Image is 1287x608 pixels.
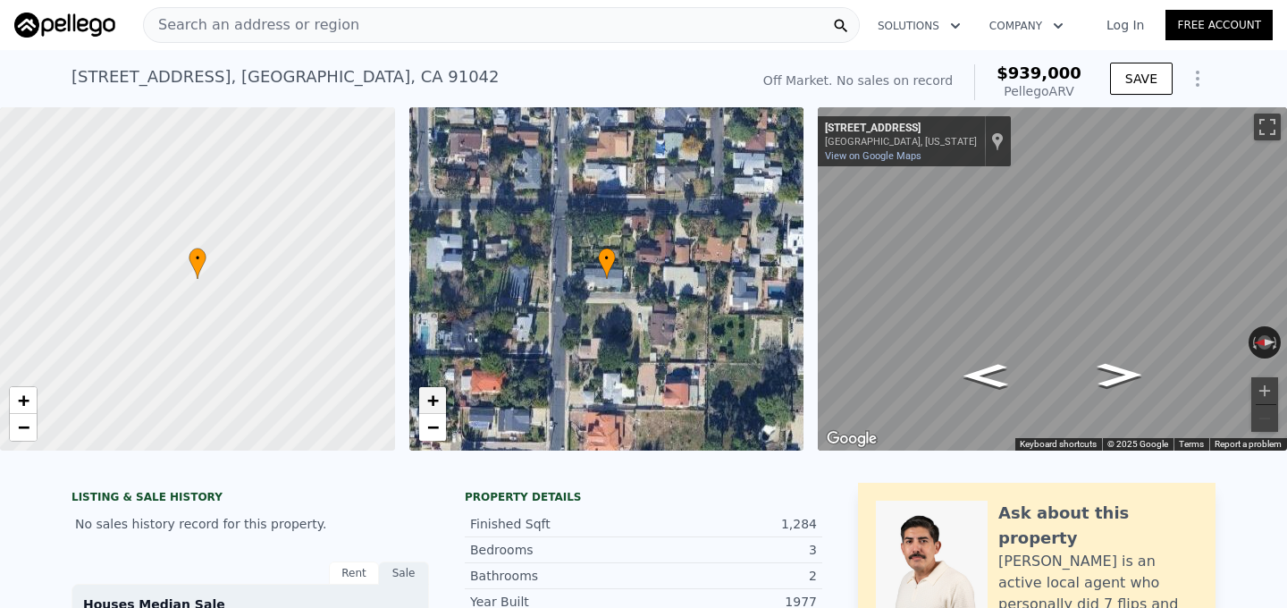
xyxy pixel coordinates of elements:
[1215,439,1282,449] a: Report a problem
[465,490,822,504] div: Property details
[975,10,1078,42] button: Company
[18,416,29,438] span: −
[1251,405,1278,432] button: Zoom out
[10,414,37,441] a: Zoom out
[10,387,37,414] a: Zoom in
[71,64,500,89] div: [STREET_ADDRESS] , [GEOGRAPHIC_DATA] , CA 91042
[598,248,616,279] div: •
[818,107,1287,451] div: Map
[1180,61,1215,97] button: Show Options
[825,136,977,148] div: [GEOGRAPHIC_DATA], [US_STATE]
[863,10,975,42] button: Solutions
[1251,377,1278,404] button: Zoom in
[426,416,438,438] span: −
[643,541,817,559] div: 3
[643,567,817,585] div: 2
[818,107,1287,451] div: Street View
[1085,16,1165,34] a: Log In
[997,82,1081,100] div: Pellego ARV
[470,515,643,533] div: Finished Sqft
[470,541,643,559] div: Bedrooms
[379,562,429,585] div: Sale
[1078,358,1160,393] path: Go South, Pinyon Ave
[329,562,379,585] div: Rent
[822,427,881,451] img: Google
[822,427,881,451] a: Open this area in Google Maps (opens a new window)
[825,150,921,162] a: View on Google Maps
[189,250,206,266] span: •
[426,389,438,411] span: +
[144,14,359,36] span: Search an address or region
[71,490,429,508] div: LISTING & SALE HISTORY
[1249,335,1282,350] button: Reset the view
[998,501,1198,551] div: Ask about this property
[1179,439,1204,449] a: Terms (opens in new tab)
[1254,114,1281,140] button: Toggle fullscreen view
[598,250,616,266] span: •
[1249,326,1258,359] button: Rotate counterclockwise
[763,72,953,89] div: Off Market. No sales on record
[1110,63,1173,95] button: SAVE
[14,13,115,38] img: Pellego
[71,508,429,540] div: No sales history record for this property.
[945,359,1027,393] path: Go North, Pinyon Ave
[1272,326,1282,359] button: Rotate clockwise
[419,414,446,441] a: Zoom out
[419,387,446,414] a: Zoom in
[991,131,1004,151] a: Show location on map
[997,63,1081,82] span: $939,000
[189,248,206,279] div: •
[643,515,817,533] div: 1,284
[1107,439,1168,449] span: © 2025 Google
[470,567,643,585] div: Bathrooms
[825,122,977,136] div: [STREET_ADDRESS]
[18,389,29,411] span: +
[1165,10,1273,40] a: Free Account
[1020,438,1097,451] button: Keyboard shortcuts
